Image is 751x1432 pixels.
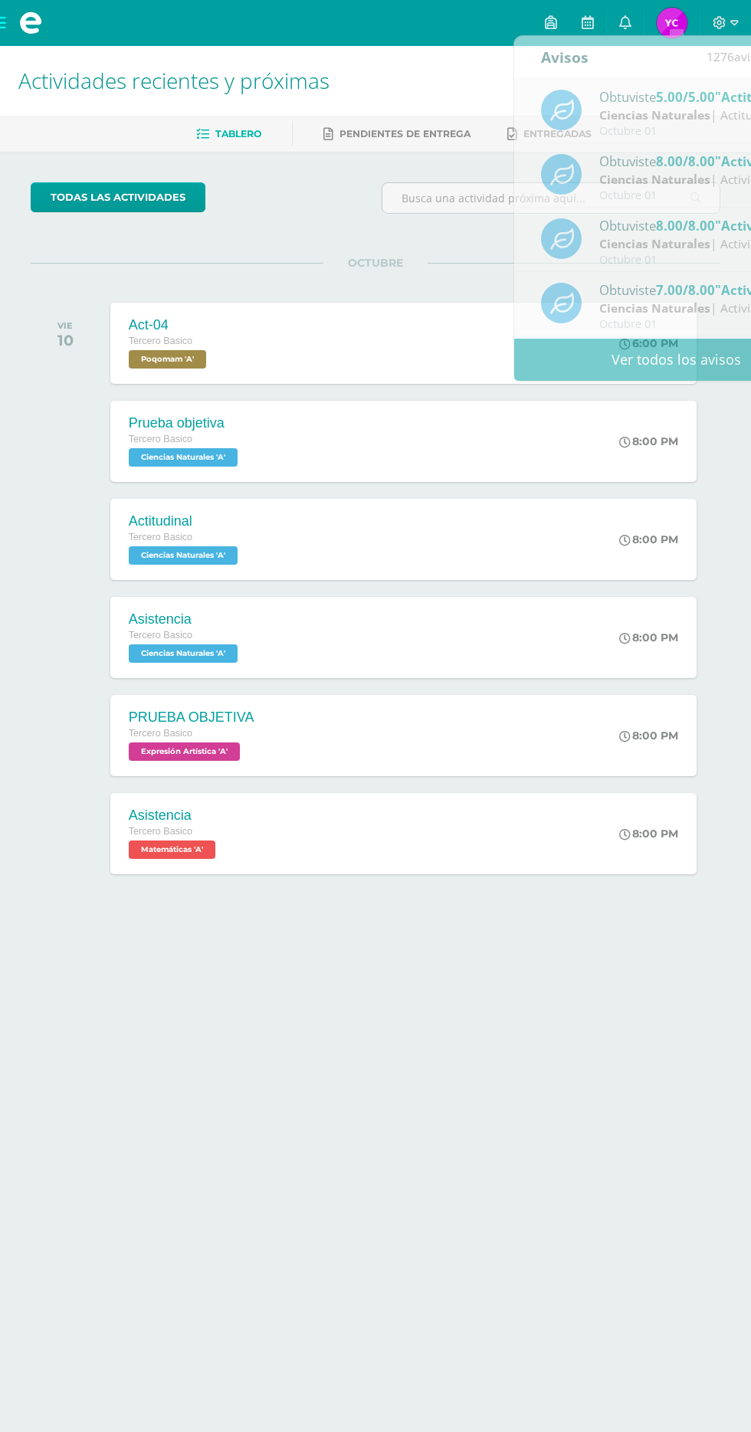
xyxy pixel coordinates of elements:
div: Avisos [541,36,589,78]
div: Asistencia [129,611,241,628]
div: 8:00 PM [619,532,678,546]
span: Poqomam 'A' [129,350,206,369]
span: 1276 [707,48,734,65]
strong: Ciencias Naturales [599,106,710,123]
div: 10 [57,331,74,349]
div: Prueba objetiva [129,415,241,431]
span: 8.00/8.00 [656,217,715,234]
span: OCTUBRE [323,256,428,270]
span: 5.00/5.00 [656,88,715,106]
div: 8:00 PM [619,434,678,448]
span: 8.00/8.00 [656,152,715,170]
span: Tercero Basico [129,434,192,444]
span: Tercero Basico [129,630,192,641]
span: Tercero Basico [129,532,192,542]
span: Ciencias Naturales 'A' [129,644,238,663]
div: 8:00 PM [619,827,678,841]
div: Asistencia [129,808,219,824]
img: 213c93b939c5217ac5b9f4cf4cede38a.png [657,8,687,38]
div: VIE [57,320,74,331]
span: Expresión Artística 'A' [129,742,240,761]
input: Busca una actividad próxima aquí... [382,183,720,213]
a: Entregadas [507,122,592,146]
strong: Ciencias Naturales [599,300,710,316]
div: 8:00 PM [619,631,678,644]
span: Tercero Basico [129,336,192,346]
div: PRUEBA OBJETIVA [129,709,254,726]
span: Matemáticas 'A' [129,841,215,859]
span: Tercero Basico [129,728,192,739]
span: 7.00/8.00 [656,281,715,299]
span: Actividades recientes y próximas [18,66,330,95]
div: 8:00 PM [619,729,678,742]
div: Act-04 [129,317,210,333]
span: Tablero [215,128,261,139]
a: todas las Actividades [31,182,205,212]
a: Tablero [196,122,261,146]
span: Pendientes de entrega [339,128,471,139]
a: Pendientes de entrega [323,122,471,146]
span: Ciencias Naturales 'A' [129,546,238,565]
div: Actitudinal [129,513,241,529]
span: Tercero Basico [129,826,192,837]
strong: Ciencias Naturales [599,235,710,252]
strong: Ciencias Naturales [599,171,710,188]
span: Ciencias Naturales 'A' [129,448,238,467]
